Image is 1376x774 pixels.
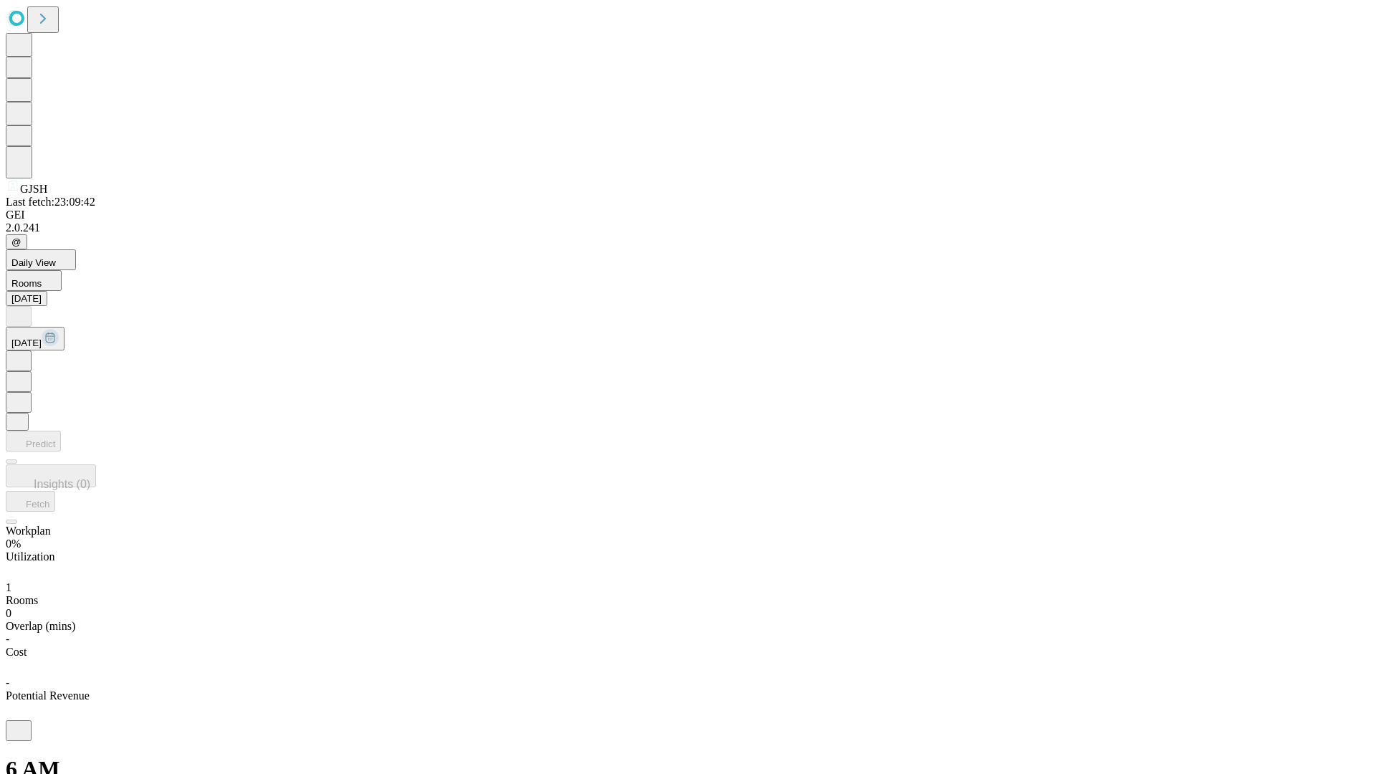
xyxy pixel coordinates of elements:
span: Rooms [11,278,42,289]
span: Daily View [11,257,56,268]
span: [DATE] [11,338,42,348]
button: [DATE] [6,327,64,350]
button: @ [6,234,27,249]
span: GJSH [20,183,47,195]
span: Cost [6,646,27,658]
span: 0% [6,537,21,550]
span: 0 [6,607,11,619]
span: - [6,677,9,689]
button: [DATE] [6,291,47,306]
span: Insights (0) [34,478,90,490]
span: @ [11,236,21,247]
span: Overlap (mins) [6,620,75,632]
button: Fetch [6,491,55,512]
span: Utilization [6,550,54,563]
span: Last fetch: 23:09:42 [6,196,95,208]
button: Insights (0) [6,464,96,487]
span: - [6,633,9,645]
span: Potential Revenue [6,689,90,702]
button: Daily View [6,249,76,270]
span: Workplan [6,525,51,537]
span: 1 [6,581,11,593]
button: Predict [6,431,61,451]
div: GEI [6,209,1370,221]
div: 2.0.241 [6,221,1370,234]
span: Rooms [6,594,38,606]
button: Rooms [6,270,62,291]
